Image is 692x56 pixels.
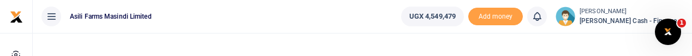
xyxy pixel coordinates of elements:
span: UGX 4,549,479 [409,11,456,22]
small: [PERSON_NAME] [580,7,683,16]
span: 1 [677,19,686,27]
a: profile-user [PERSON_NAME] [PERSON_NAME] Cash - Finance [556,7,683,26]
a: UGX 4,549,479 [401,7,464,26]
li: Wallet ballance [397,7,468,26]
img: logo-small [10,10,23,24]
span: [PERSON_NAME] Cash - Finance [580,16,683,26]
span: Add money [468,8,523,26]
img: profile-user [556,7,575,26]
span: Asili Farms Masindi Limited [65,12,156,21]
a: logo-small logo-large logo-large [10,12,23,20]
li: Toup your wallet [468,8,523,26]
a: Add money [468,12,523,20]
iframe: Intercom live chat [655,19,681,45]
